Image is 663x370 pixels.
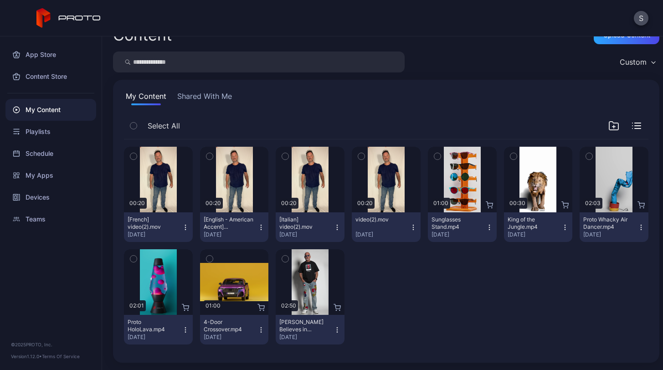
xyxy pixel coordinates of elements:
[276,315,344,344] button: [PERSON_NAME] Believes in Proto.mp4[DATE]
[432,216,482,231] div: Sunglasses Stand.mp4
[428,212,497,242] button: Sunglasses Stand.mp4[DATE]
[432,231,486,238] div: [DATE]
[148,120,180,131] span: Select All
[5,121,96,143] a: Playlists
[200,212,269,242] button: [English - American Accent] video(2).mov[DATE]
[279,334,334,341] div: [DATE]
[508,216,558,231] div: King of the Jungle.mp4
[204,231,258,238] div: [DATE]
[128,231,182,238] div: [DATE]
[5,66,96,87] a: Content Store
[276,212,344,242] button: [Italian] video(2).mov[DATE]
[5,164,96,186] a: My Apps
[124,315,193,344] button: Proto HoloLava.mp4[DATE]
[124,91,168,105] button: My Content
[42,354,80,359] a: Terms Of Service
[5,208,96,230] a: Teams
[279,319,329,333] div: Howie Mandel Believes in Proto.mp4
[583,231,637,238] div: [DATE]
[355,216,406,223] div: video(2).mov
[128,319,178,333] div: Proto HoloLava.mp4
[580,212,648,242] button: Proto Whacky Air Dancer.mp4[DATE]
[5,44,96,66] a: App Store
[5,99,96,121] a: My Content
[204,334,258,341] div: [DATE]
[615,51,659,72] button: Custom
[11,341,91,348] div: © 2025 PROTO, Inc.
[175,91,234,105] button: Shared With Me
[124,212,193,242] button: [French] video(2).mov[DATE]
[634,11,648,26] button: S
[128,334,182,341] div: [DATE]
[352,212,421,242] button: video(2).mov[DATE]
[508,231,562,238] div: [DATE]
[128,216,178,231] div: [French] video(2).mov
[279,231,334,238] div: [DATE]
[620,57,647,67] div: Custom
[113,27,172,43] div: Content
[5,186,96,208] a: Devices
[204,319,254,333] div: 4-Door Crossover.mp4
[355,231,410,238] div: [DATE]
[504,212,573,242] button: King of the Jungle.mp4[DATE]
[200,315,269,344] button: 4-Door Crossover.mp4[DATE]
[11,354,42,359] span: Version 1.12.0 •
[583,216,633,231] div: Proto Whacky Air Dancer.mp4
[5,143,96,164] a: Schedule
[279,216,329,231] div: [Italian] video(2).mov
[204,216,254,231] div: [English - American Accent] video(2).mov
